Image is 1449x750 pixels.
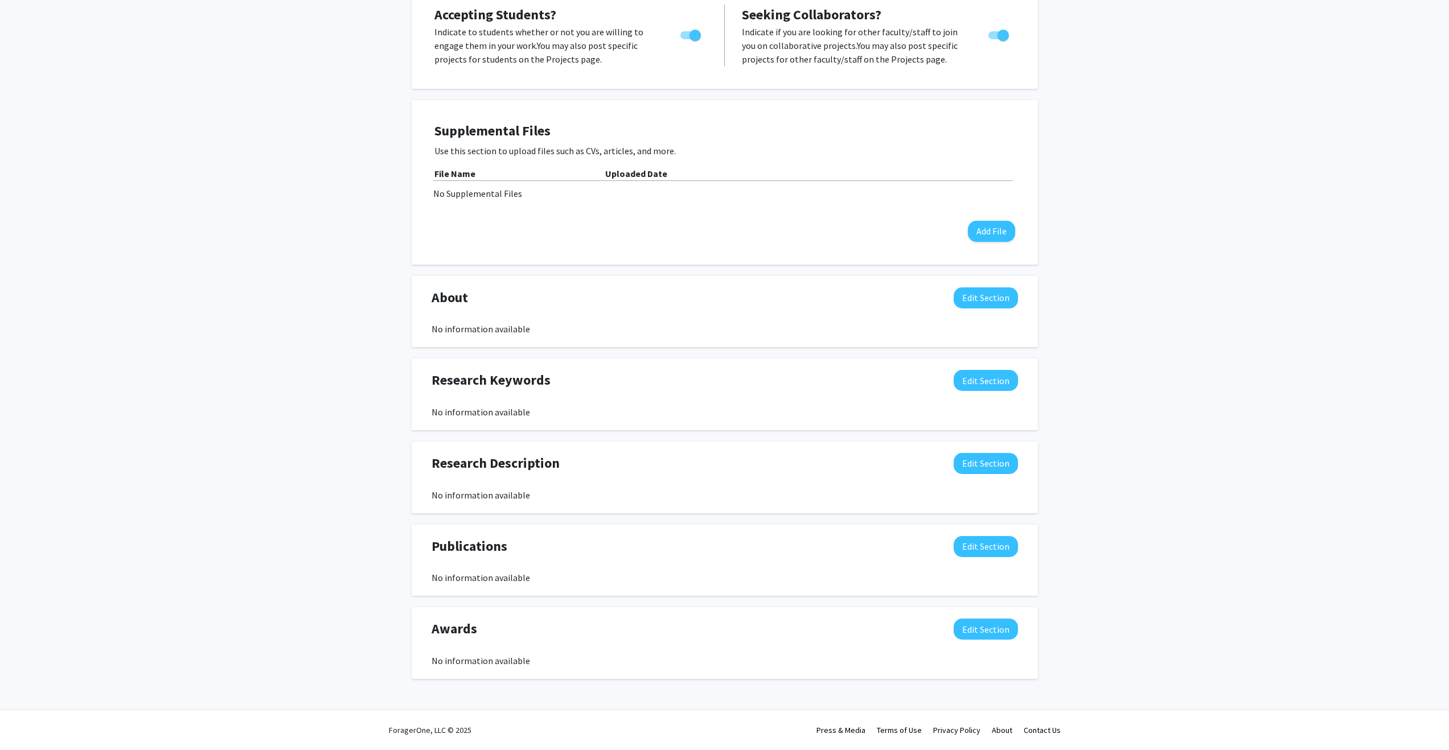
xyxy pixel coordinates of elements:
button: Edit Research Description [954,453,1018,474]
span: Accepting Students? [434,6,556,23]
div: ForagerOne, LLC © 2025 [389,710,471,750]
p: Indicate if you are looking for other faculty/staff to join you on collaborative projects. You ma... [742,25,967,66]
span: Publications [432,536,507,557]
iframe: Chat [9,699,48,741]
a: Contact Us [1024,725,1061,735]
p: Indicate to students whether or not you are willing to engage them in your work. You may also pos... [434,25,659,66]
span: Research Keywords [432,370,551,390]
button: Edit Awards [954,619,1018,640]
a: About [992,725,1012,735]
div: Toggle [984,25,1015,42]
div: No information available [432,571,1018,584]
div: Toggle [676,25,707,42]
a: Privacy Policy [933,725,980,735]
p: Use this section to upload files such as CVs, articles, and more. [434,144,1015,158]
div: No information available [432,322,1018,336]
span: Research Description [432,453,560,473]
div: No Supplemental Files [433,187,1016,200]
div: No information available [432,488,1018,502]
div: No information available [432,654,1018,667]
button: Add File [968,221,1015,242]
span: Awards [432,619,477,639]
button: Edit About [954,287,1018,308]
b: File Name [434,168,475,179]
span: Seeking Collaborators? [742,6,881,23]
button: Edit Research Keywords [954,370,1018,391]
b: Uploaded Date [605,168,667,179]
span: About [432,287,468,308]
button: Edit Publications [954,536,1018,557]
a: Press & Media [816,725,865,735]
h4: Supplemental Files [434,123,1015,139]
a: Terms of Use [877,725,922,735]
div: No information available [432,405,1018,419]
